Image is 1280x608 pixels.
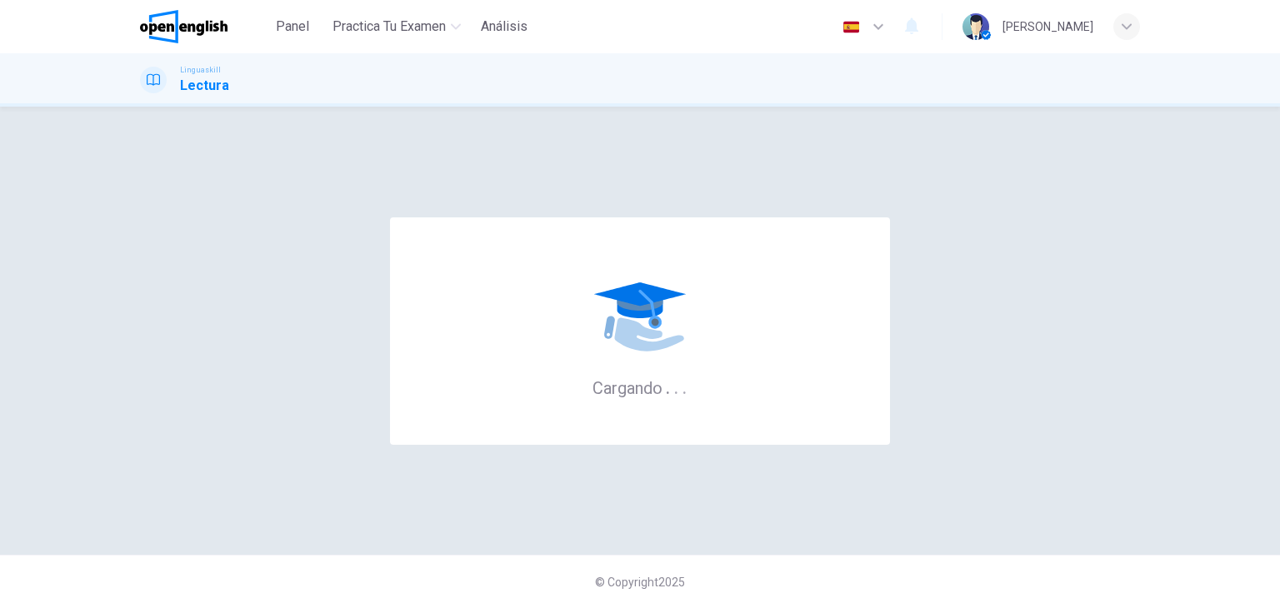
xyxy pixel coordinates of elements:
[474,12,534,42] button: Análisis
[332,17,446,37] span: Practica tu examen
[326,12,467,42] button: Practica tu examen
[962,13,989,40] img: Profile picture
[1002,17,1093,37] div: [PERSON_NAME]
[592,376,687,398] h6: Cargando
[665,372,671,400] h6: .
[180,76,229,96] h1: Lectura
[595,576,685,589] span: © Copyright 2025
[841,21,862,33] img: es
[673,372,679,400] h6: .
[682,372,687,400] h6: .
[481,17,527,37] span: Análisis
[140,10,266,43] a: OpenEnglish logo
[266,12,319,42] button: Panel
[276,17,309,37] span: Panel
[180,64,221,76] span: Linguaskill
[140,10,227,43] img: OpenEnglish logo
